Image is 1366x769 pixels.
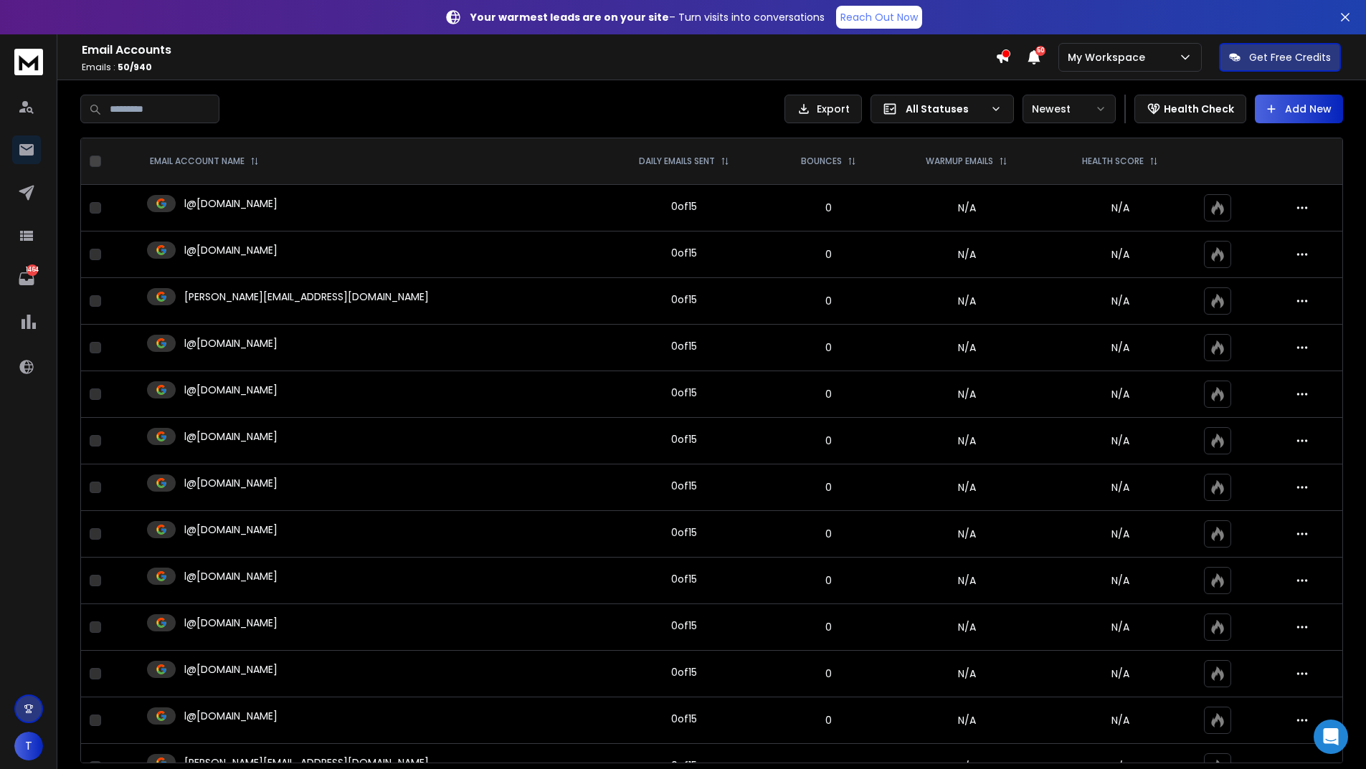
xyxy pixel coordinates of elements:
[671,386,697,400] div: 0 of 15
[888,558,1045,604] td: N/A
[671,339,697,353] div: 0 of 15
[888,371,1045,418] td: N/A
[778,247,879,262] p: 0
[82,42,995,59] h1: Email Accounts
[1054,340,1186,355] p: N/A
[470,10,669,24] strong: Your warmest leads are on your site
[778,340,879,355] p: 0
[184,709,278,723] p: l@[DOMAIN_NAME]
[888,464,1045,511] td: N/A
[1314,720,1348,754] div: Open Intercom Messenger
[184,290,429,304] p: [PERSON_NAME][EMAIL_ADDRESS][DOMAIN_NAME]
[184,243,278,257] p: l@[DOMAIN_NAME]
[778,667,879,681] p: 0
[1054,573,1186,588] p: N/A
[82,62,995,73] p: Emails :
[671,665,697,679] div: 0 of 15
[150,156,259,167] div: EMAIL ACCOUNT NAME
[671,246,697,260] div: 0 of 15
[184,336,278,350] p: l@[DOMAIN_NAME]
[888,325,1045,371] td: N/A
[1023,95,1116,123] button: Newest
[778,480,879,495] p: 0
[1082,156,1144,167] p: HEALTH SCORE
[1068,50,1151,65] p: My Workspace
[1054,387,1186,401] p: N/A
[1054,247,1186,262] p: N/A
[184,429,278,444] p: l@[DOMAIN_NAME]
[1054,713,1186,727] p: N/A
[14,732,43,760] button: T
[888,697,1045,744] td: N/A
[1054,434,1186,448] p: N/A
[888,418,1045,464] td: N/A
[1054,294,1186,308] p: N/A
[184,383,278,397] p: l@[DOMAIN_NAME]
[888,231,1045,278] td: N/A
[801,156,842,167] p: BOUNCES
[778,527,879,541] p: 0
[888,278,1045,325] td: N/A
[671,712,697,726] div: 0 of 15
[888,651,1045,697] td: N/A
[1054,667,1186,681] p: N/A
[184,616,278,630] p: l@[DOMAIN_NAME]
[888,511,1045,558] td: N/A
[906,102,985,116] p: All Statuses
[888,185,1045,231] td: N/A
[1054,527,1186,541] p: N/A
[778,620,879,634] p: 0
[1035,46,1045,56] span: 50
[778,573,879,588] p: 0
[1054,480,1186,495] p: N/A
[778,387,879,401] p: 0
[671,572,697,586] div: 0 of 15
[778,294,879,308] p: 0
[671,199,697,214] div: 0 of 15
[784,95,862,123] button: Export
[1255,95,1343,123] button: Add New
[1219,43,1341,72] button: Get Free Credits
[14,49,43,75] img: logo
[671,525,697,540] div: 0 of 15
[184,569,278,583] p: l@[DOMAIN_NAME]
[888,604,1045,651] td: N/A
[639,156,715,167] p: DAILY EMAILS SENT
[926,156,993,167] p: WARMUP EMAILS
[118,61,152,73] span: 50 / 940
[184,662,278,677] p: l@[DOMAIN_NAME]
[1054,201,1186,215] p: N/A
[12,264,41,293] a: 1464
[671,292,697,307] div: 0 of 15
[1164,102,1234,116] p: Health Check
[1134,95,1246,123] button: Health Check
[184,522,278,537] p: l@[DOMAIN_NAME]
[778,201,879,215] p: 0
[27,264,38,276] p: 1464
[671,618,697,633] div: 0 of 15
[184,196,278,211] p: l@[DOMAIN_NAME]
[1054,620,1186,634] p: N/A
[778,434,879,448] p: 0
[671,432,697,446] div: 0 of 15
[836,6,922,29] a: Reach Out Now
[778,713,879,727] p: 0
[671,479,697,493] div: 0 of 15
[1249,50,1331,65] p: Get Free Credits
[840,10,918,24] p: Reach Out Now
[184,476,278,490] p: l@[DOMAIN_NAME]
[470,10,825,24] p: – Turn visits into conversations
